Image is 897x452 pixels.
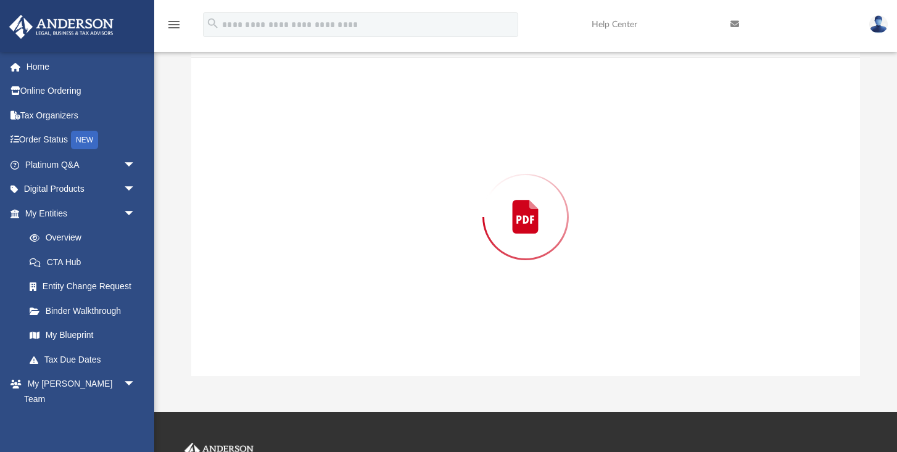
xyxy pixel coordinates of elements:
[123,152,148,178] span: arrow_drop_down
[71,131,98,149] div: NEW
[17,226,154,250] a: Overview
[17,274,154,299] a: Entity Change Request
[9,372,148,411] a: My [PERSON_NAME] Teamarrow_drop_down
[9,79,154,104] a: Online Ordering
[17,250,154,274] a: CTA Hub
[167,17,181,32] i: menu
[9,201,154,226] a: My Entitiesarrow_drop_down
[17,298,154,323] a: Binder Walkthrough
[123,372,148,397] span: arrow_drop_down
[9,54,154,79] a: Home
[191,25,860,376] div: Preview
[9,152,154,177] a: Platinum Q&Aarrow_drop_down
[123,201,148,226] span: arrow_drop_down
[17,323,148,348] a: My Blueprint
[9,177,154,202] a: Digital Productsarrow_drop_down
[17,347,154,372] a: Tax Due Dates
[9,128,154,153] a: Order StatusNEW
[869,15,888,33] img: User Pic
[206,17,220,30] i: search
[123,177,148,202] span: arrow_drop_down
[167,23,181,32] a: menu
[6,15,117,39] img: Anderson Advisors Platinum Portal
[9,103,154,128] a: Tax Organizers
